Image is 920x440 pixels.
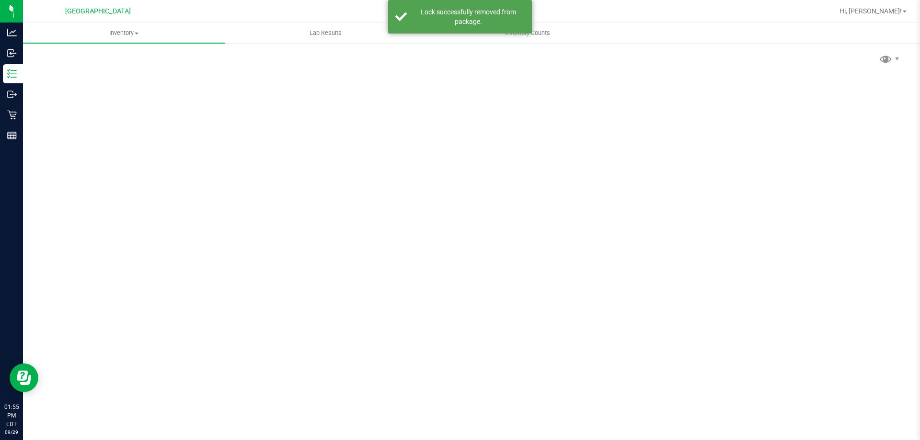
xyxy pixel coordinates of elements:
[7,48,17,58] inline-svg: Inbound
[297,29,355,37] span: Lab Results
[7,131,17,140] inline-svg: Reports
[4,429,19,436] p: 09/29
[839,7,902,15] span: Hi, [PERSON_NAME]!
[412,7,525,26] div: Lock successfully removed from package.
[23,29,225,37] span: Inventory
[7,69,17,79] inline-svg: Inventory
[7,28,17,37] inline-svg: Analytics
[7,90,17,99] inline-svg: Outbound
[4,403,19,429] p: 01:55 PM EDT
[23,23,225,43] a: Inventory
[10,363,38,392] iframe: Resource center
[65,7,131,15] span: [GEOGRAPHIC_DATA]
[225,23,426,43] a: Lab Results
[7,110,17,120] inline-svg: Retail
